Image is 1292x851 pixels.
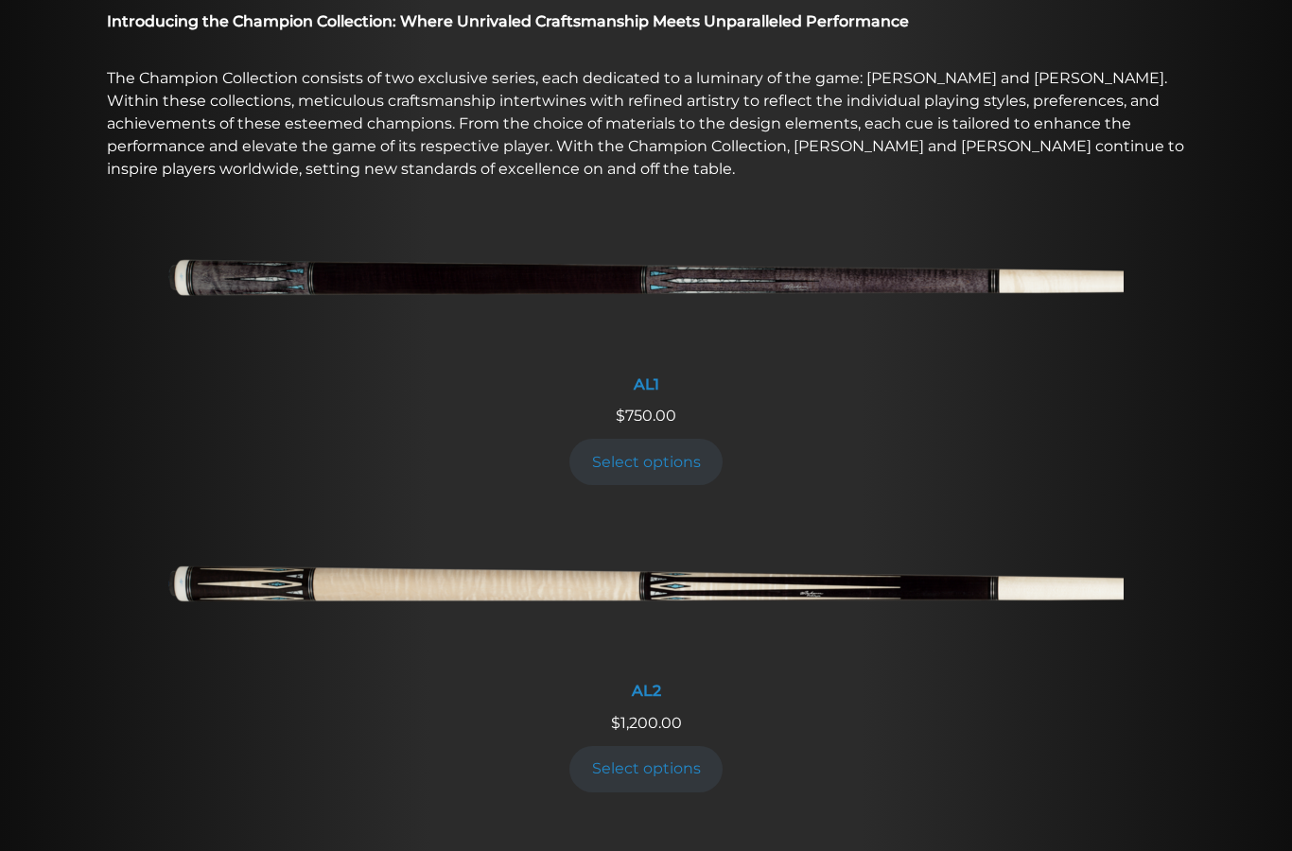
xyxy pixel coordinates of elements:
[168,375,1124,393] div: AL1
[107,12,909,30] strong: Introducing the Champion Collection: Where Unrivaled Craftsmanship Meets Unparalleled Performance
[168,205,1124,405] a: AL1 AL1
[168,512,1124,670] img: AL2
[611,714,682,732] span: 1,200.00
[107,67,1185,181] p: The Champion Collection consists of two exclusive series, each dedicated to a luminary of the gam...
[569,746,723,792] a: Add to cart: “AL2”
[611,714,620,732] span: $
[168,682,1124,700] div: AL2
[168,205,1124,364] img: AL1
[569,439,723,485] a: Add to cart: “AL1”
[616,407,676,425] span: 750.00
[168,512,1124,711] a: AL2 AL2
[616,407,625,425] span: $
